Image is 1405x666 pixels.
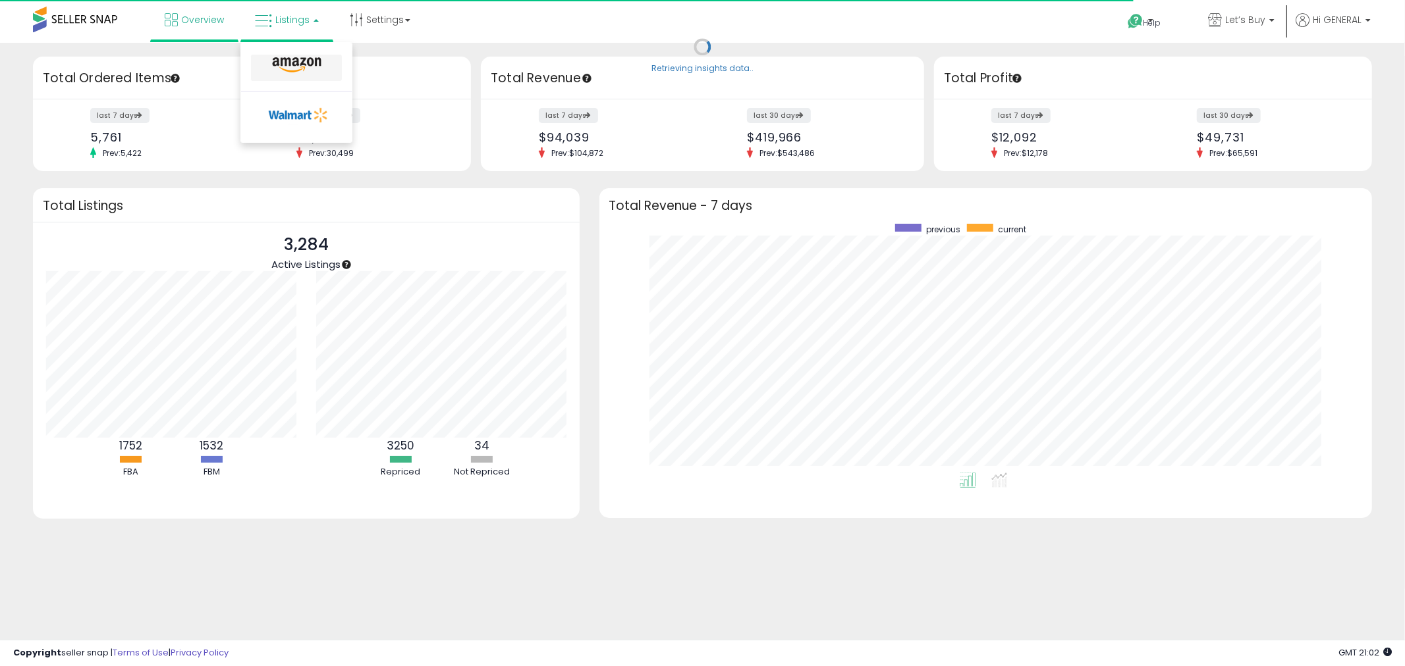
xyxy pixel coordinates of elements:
span: Prev: 5,422 [96,147,148,159]
div: Tooltip anchor [341,259,352,270]
b: 3250 [387,438,414,453]
span: Help [1143,17,1161,28]
span: Prev: 30,499 [302,147,360,159]
span: Let’s Buy [1225,13,1265,26]
div: 24,133 [296,130,448,144]
div: Tooltip anchor [1011,72,1023,84]
div: $49,731 [1197,130,1348,144]
label: last 30 days [1197,108,1261,123]
b: 34 [474,438,489,453]
span: Prev: $104,872 [545,147,610,159]
div: 5,761 [90,130,242,144]
div: Tooltip anchor [581,72,593,84]
b: 1532 [200,438,223,453]
span: Overview [181,13,224,26]
div: $419,966 [747,130,901,144]
div: FBA [91,466,170,478]
div: $94,039 [539,130,693,144]
div: Tooltip anchor [169,72,181,84]
h3: Total Revenue [491,69,914,88]
label: last 7 days [90,108,150,123]
span: current [998,224,1026,235]
h3: Total Ordered Items [43,69,461,88]
label: last 7 days [991,108,1051,123]
span: Listings [275,13,310,26]
span: Prev: $543,486 [753,147,821,159]
a: Hi GENERAL [1296,13,1371,43]
h3: Total Profit [944,69,1362,88]
div: Not Repriced [442,466,521,478]
div: Retrieving insights data.. [651,63,754,75]
span: Hi GENERAL [1313,13,1362,26]
span: Active Listings [271,257,341,271]
p: 3,284 [271,232,341,257]
div: Repriced [361,466,440,478]
div: $12,092 [991,130,1143,144]
i: Get Help [1127,13,1143,30]
span: previous [926,224,960,235]
label: last 7 days [539,108,598,123]
span: Prev: $12,178 [997,147,1055,159]
b: 1752 [119,438,142,453]
a: Help [1117,3,1187,43]
h3: Total Listings [43,201,570,211]
label: last 30 days [747,108,811,123]
span: Prev: $65,591 [1203,147,1264,159]
h3: Total Revenue - 7 days [609,201,1362,211]
div: FBM [172,466,251,478]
